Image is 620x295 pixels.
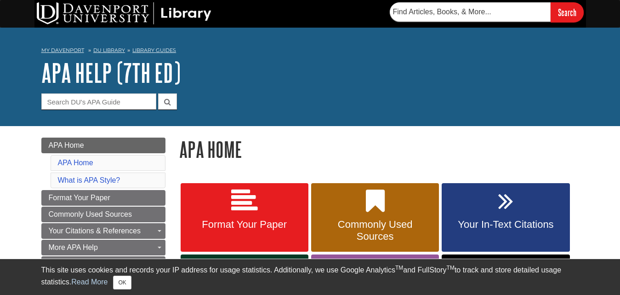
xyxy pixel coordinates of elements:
[93,47,125,53] a: DU Library
[181,183,308,252] a: Format Your Paper
[179,138,579,161] h1: APA Home
[49,210,132,218] span: Commonly Used Sources
[37,2,211,24] img: DU Library
[49,141,84,149] span: APA Home
[390,2,584,22] form: Searches DU Library's articles, books, and more
[58,159,93,167] a: APA Home
[132,47,176,53] a: Library Guides
[311,183,439,252] a: Commonly Used Sources
[390,2,551,22] input: Find Articles, Books, & More...
[49,243,98,251] span: More APA Help
[41,207,165,222] a: Commonly Used Sources
[41,240,165,255] a: More APA Help
[41,256,165,272] a: About Plagiarism
[41,190,165,206] a: Format Your Paper
[318,219,432,243] span: Commonly Used Sources
[41,58,181,87] a: APA Help (7th Ed)
[58,176,120,184] a: What is APA Style?
[395,265,403,271] sup: TM
[41,223,165,239] a: Your Citations & References
[41,265,579,289] div: This site uses cookies and records your IP address for usage statistics. Additionally, we use Goo...
[71,278,108,286] a: Read More
[442,183,569,252] a: Your In-Text Citations
[41,93,156,110] input: Search DU's APA Guide
[41,44,579,59] nav: breadcrumb
[447,265,455,271] sup: TM
[551,2,584,22] input: Search
[49,194,110,202] span: Format Your Paper
[41,138,165,153] a: APA Home
[449,219,563,231] span: Your In-Text Citations
[49,227,141,235] span: Your Citations & References
[41,46,84,54] a: My Davenport
[188,219,301,231] span: Format Your Paper
[113,276,131,289] button: Close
